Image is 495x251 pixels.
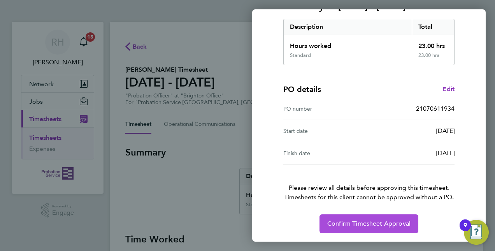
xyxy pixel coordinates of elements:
div: 9 [463,225,467,235]
h4: PO details [283,84,321,95]
span: 21070611934 [416,105,455,112]
div: Finish date [283,148,369,158]
span: Timesheets for this client cannot be approved without a PO. [274,193,464,202]
div: Total [412,19,455,35]
div: [DATE] [369,126,455,136]
div: 23.00 hrs [412,35,455,52]
div: 23.00 hrs [412,52,455,65]
p: Please review all details before approving this timesheet. [274,164,464,202]
div: PO number [283,104,369,113]
a: Edit [442,85,455,94]
div: Summary of 22 - 28 Sep 2025 [283,19,455,65]
div: Description [284,19,412,35]
span: Confirm Timesheet Approval [327,220,411,228]
div: Start date [283,126,369,136]
div: Standard [290,52,311,58]
div: [DATE] [369,148,455,158]
div: Hours worked [284,35,412,52]
button: Confirm Timesheet Approval [319,214,418,233]
span: Edit [442,85,455,93]
button: Open Resource Center, 9 new notifications [464,220,489,245]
